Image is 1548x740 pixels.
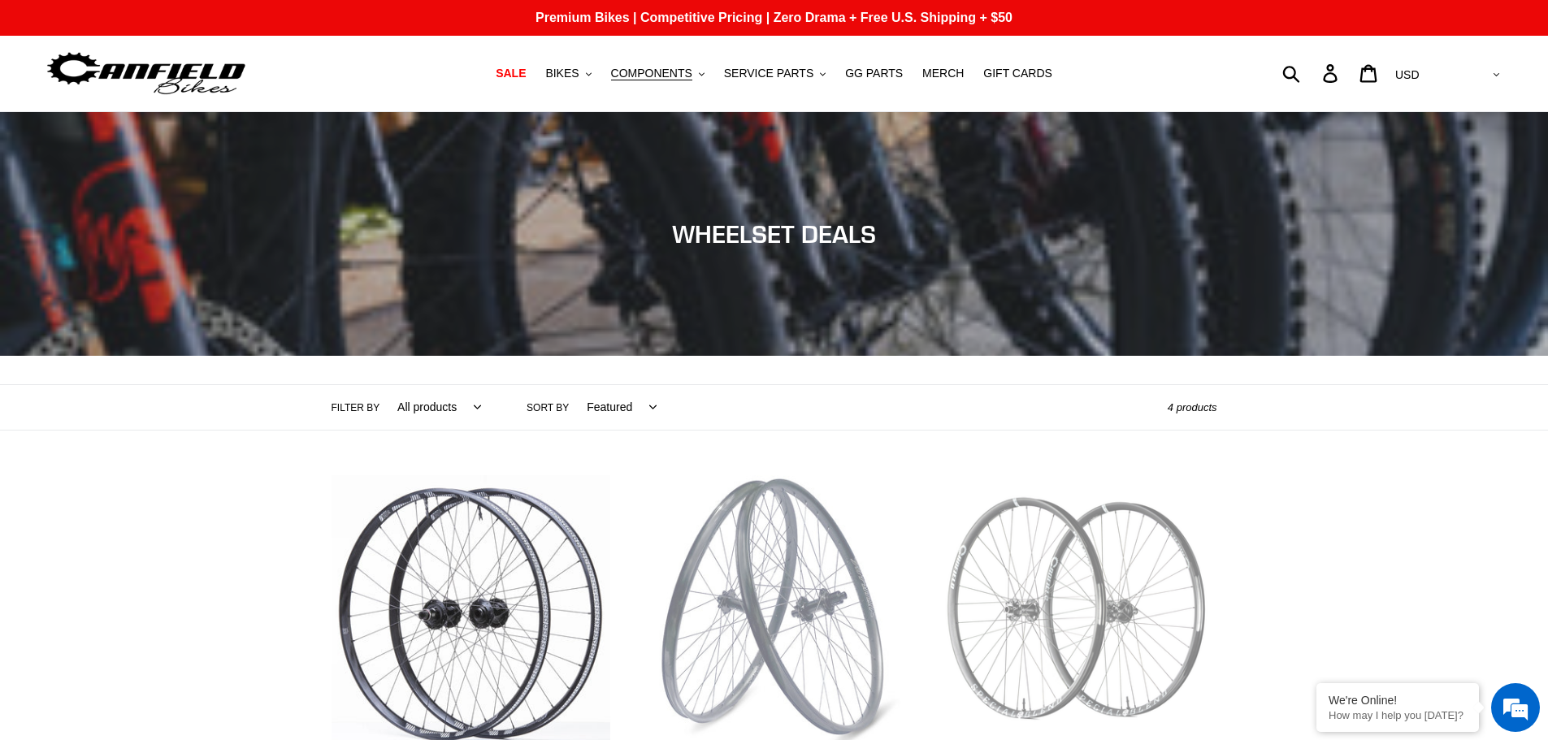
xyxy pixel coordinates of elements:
[488,63,534,84] a: SALE
[1329,709,1467,721] p: How may I help you today?
[332,400,380,415] label: Filter by
[527,400,569,415] label: Sort by
[611,67,692,80] span: COMPONENTS
[1329,694,1467,707] div: We're Online!
[922,67,964,80] span: MERCH
[914,63,972,84] a: MERCH
[716,63,834,84] button: SERVICE PARTS
[1168,401,1217,413] span: 4 products
[603,63,713,84] button: COMPONENTS
[537,63,599,84] button: BIKES
[545,67,579,80] span: BIKES
[496,67,526,80] span: SALE
[1291,55,1333,91] input: Search
[983,67,1052,80] span: GIFT CARDS
[672,219,876,249] span: WHEELSET DEALS
[845,67,903,80] span: GG PARTS
[975,63,1060,84] a: GIFT CARDS
[45,48,248,99] img: Canfield Bikes
[724,67,813,80] span: SERVICE PARTS
[837,63,911,84] a: GG PARTS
